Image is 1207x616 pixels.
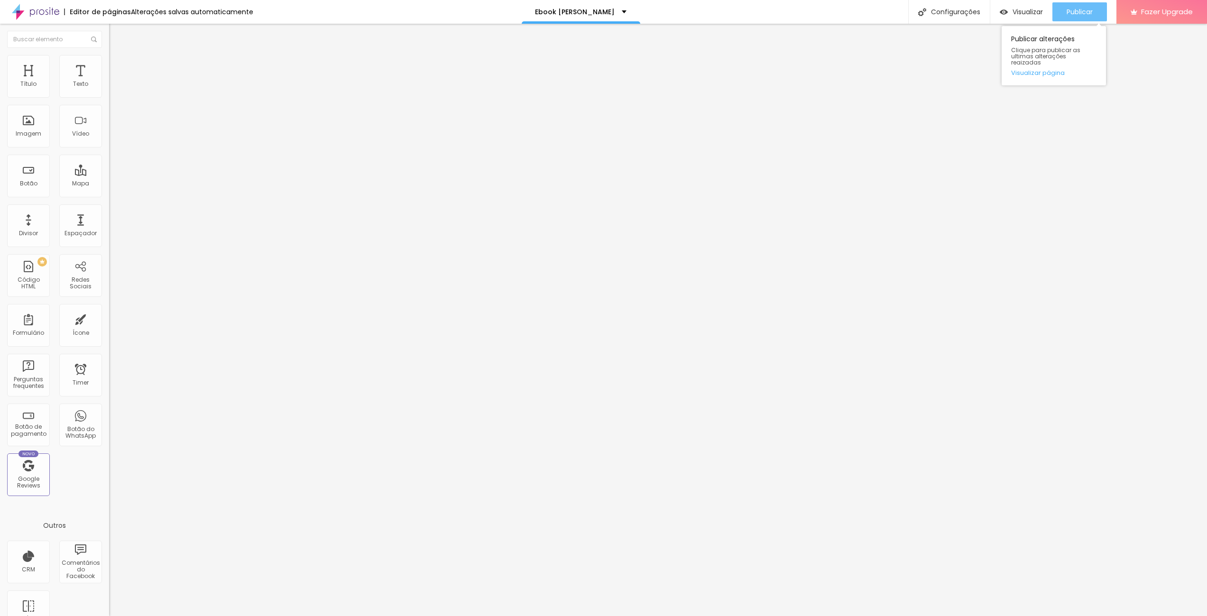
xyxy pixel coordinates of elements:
[1002,26,1106,85] div: Publicar alterações
[73,379,89,386] div: Timer
[1052,2,1107,21] button: Publicar
[918,8,926,16] img: Icone
[64,9,131,15] div: Editor de páginas
[16,130,41,137] div: Imagem
[62,276,99,290] div: Redes Sociais
[1141,8,1193,16] span: Fazer Upgrade
[64,230,97,237] div: Espaçador
[131,9,253,15] div: Alterações salvas automaticamente
[1011,47,1096,66] span: Clique para publicar as ultimas alterações reaizadas
[109,24,1207,616] iframe: Editor
[20,180,37,187] div: Botão
[72,130,89,137] div: Vídeo
[72,180,89,187] div: Mapa
[535,9,615,15] p: Ebook [PERSON_NAME]
[73,330,89,336] div: Ícone
[22,566,35,573] div: CRM
[62,426,99,440] div: Botão do WhatsApp
[1011,70,1096,76] a: Visualizar página
[9,476,47,489] div: Google Reviews
[73,81,88,87] div: Texto
[990,2,1052,21] button: Visualizar
[62,560,99,580] div: Comentários do Facebook
[13,330,44,336] div: Formulário
[9,376,47,390] div: Perguntas frequentes
[19,230,38,237] div: Divisor
[9,423,47,437] div: Botão de pagamento
[18,451,39,457] div: Novo
[1000,8,1008,16] img: view-1.svg
[20,81,37,87] div: Título
[7,31,102,48] input: Buscar elemento
[91,37,97,42] img: Icone
[1067,8,1093,16] span: Publicar
[1013,8,1043,16] span: Visualizar
[9,276,47,290] div: Código HTML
